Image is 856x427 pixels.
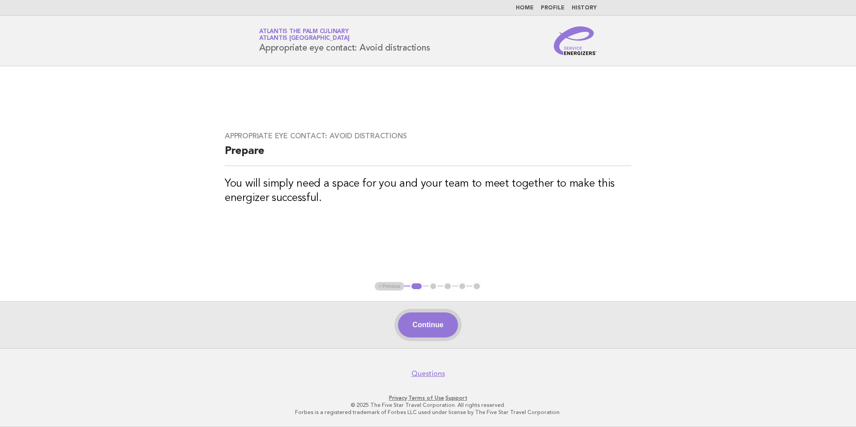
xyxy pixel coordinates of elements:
a: Privacy [389,395,407,401]
a: History [572,5,597,11]
button: 1 [410,282,423,291]
a: Support [445,395,467,401]
span: Atlantis [GEOGRAPHIC_DATA] [259,36,350,42]
a: Terms of Use [408,395,444,401]
a: Home [516,5,534,11]
a: Questions [411,369,445,378]
img: Service Energizers [554,26,597,55]
h1: Appropriate eye contact: Avoid distractions [259,29,430,52]
p: · · [154,394,702,401]
p: Forbes is a registered trademark of Forbes LLC used under license by The Five Star Travel Corpora... [154,409,702,416]
a: Profile [541,5,565,11]
h2: Prepare [225,144,631,166]
h3: Appropriate eye contact: Avoid distractions [225,132,631,141]
h3: You will simply need a space for you and your team to meet together to make this energizer succes... [225,177,631,205]
p: © 2025 The Five Star Travel Corporation. All rights reserved. [154,401,702,409]
button: Continue [398,312,458,337]
a: Atlantis The Palm CulinaryAtlantis [GEOGRAPHIC_DATA] [259,29,350,41]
